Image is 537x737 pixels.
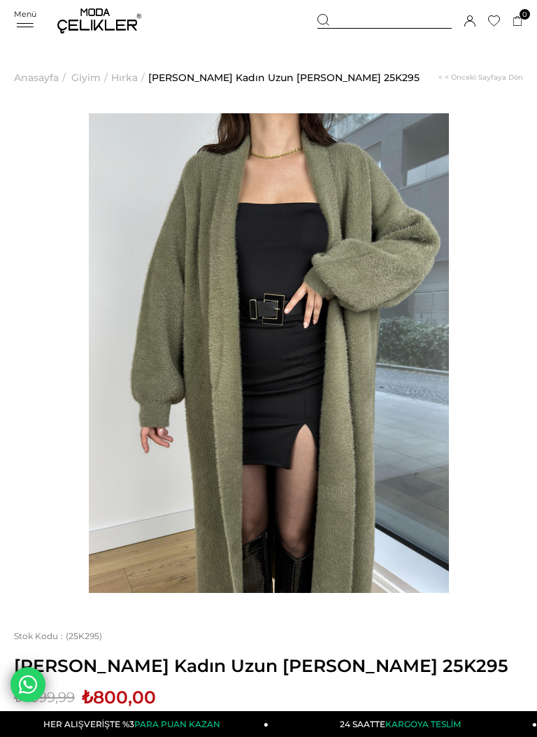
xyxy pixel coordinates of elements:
span: ₺1.599,99 [14,687,75,708]
span: Stok Kodu [14,631,66,641]
a: 24 SAATTEKARGOYA TESLİM [268,711,537,737]
img: logo [57,8,141,34]
a: Hırka [111,42,138,113]
img: Eric Hırka 25K295 [89,113,449,593]
li: > [111,42,148,113]
span: [PERSON_NAME] Kadın Uzun [PERSON_NAME] 25K295 [14,655,523,676]
li: > [14,42,69,113]
span: Menü [14,9,36,19]
a: [PERSON_NAME] Kadın Uzun [PERSON_NAME] 25K295 [148,42,420,113]
span: 0 [520,9,530,20]
span: ₺800,00 [82,687,156,708]
a: Anasayfa [14,42,59,113]
span: Next [478,339,506,367]
a: < < Önceki Sayfaya Dön [438,42,523,113]
span: PARA PUAN KAZAN [134,719,220,729]
span: (25K295) [14,631,102,641]
a: 0 [513,16,523,27]
span: KARGOYA TESLİM [385,719,461,729]
a: Giyim [71,42,101,113]
li: > [71,42,111,113]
